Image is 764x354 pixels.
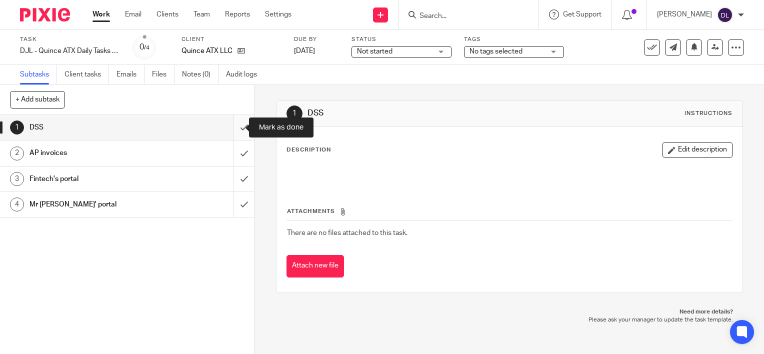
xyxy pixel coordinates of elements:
[287,229,407,236] span: There are no files attached to this task.
[662,142,732,158] button: Edit description
[286,146,331,154] p: Description
[125,9,141,19] a: Email
[717,7,733,23] img: svg%3E
[286,308,733,316] p: Need more details?
[181,35,281,43] label: Client
[29,120,159,135] h1: DSS
[20,46,120,56] div: DJL - Quince ATX Daily Tasks - [DATE]
[152,65,174,84] a: Files
[357,48,392,55] span: Not started
[20,46,120,56] div: DJL - Quince ATX Daily Tasks - Monday
[20,35,120,43] label: Task
[657,9,712,19] p: [PERSON_NAME]
[286,255,344,277] button: Attach new file
[469,48,522,55] span: No tags selected
[307,108,530,118] h1: DSS
[20,65,57,84] a: Subtasks
[20,8,70,21] img: Pixie
[29,171,159,186] h1: Fintech's portal
[265,9,291,19] a: Settings
[287,208,335,214] span: Attachments
[116,65,144,84] a: Emails
[294,47,315,54] span: [DATE]
[156,9,178,19] a: Clients
[193,9,210,19] a: Team
[684,109,732,117] div: Instructions
[418,12,508,21] input: Search
[181,46,232,56] p: Quince ATX LLC
[182,65,218,84] a: Notes (0)
[10,91,65,108] button: + Add subtask
[10,197,24,211] div: 4
[92,9,110,19] a: Work
[10,146,24,160] div: 2
[29,197,159,212] h1: Mr [PERSON_NAME]' portal
[225,9,250,19] a: Reports
[464,35,564,43] label: Tags
[139,41,149,53] div: 0
[29,145,159,160] h1: AP invoices
[226,65,264,84] a: Audit logs
[294,35,339,43] label: Due by
[351,35,451,43] label: Status
[64,65,109,84] a: Client tasks
[563,11,601,18] span: Get Support
[10,120,24,134] div: 1
[144,45,149,50] small: /4
[286,105,302,121] div: 1
[10,172,24,186] div: 3
[286,316,733,324] p: Please ask your manager to update the task template.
